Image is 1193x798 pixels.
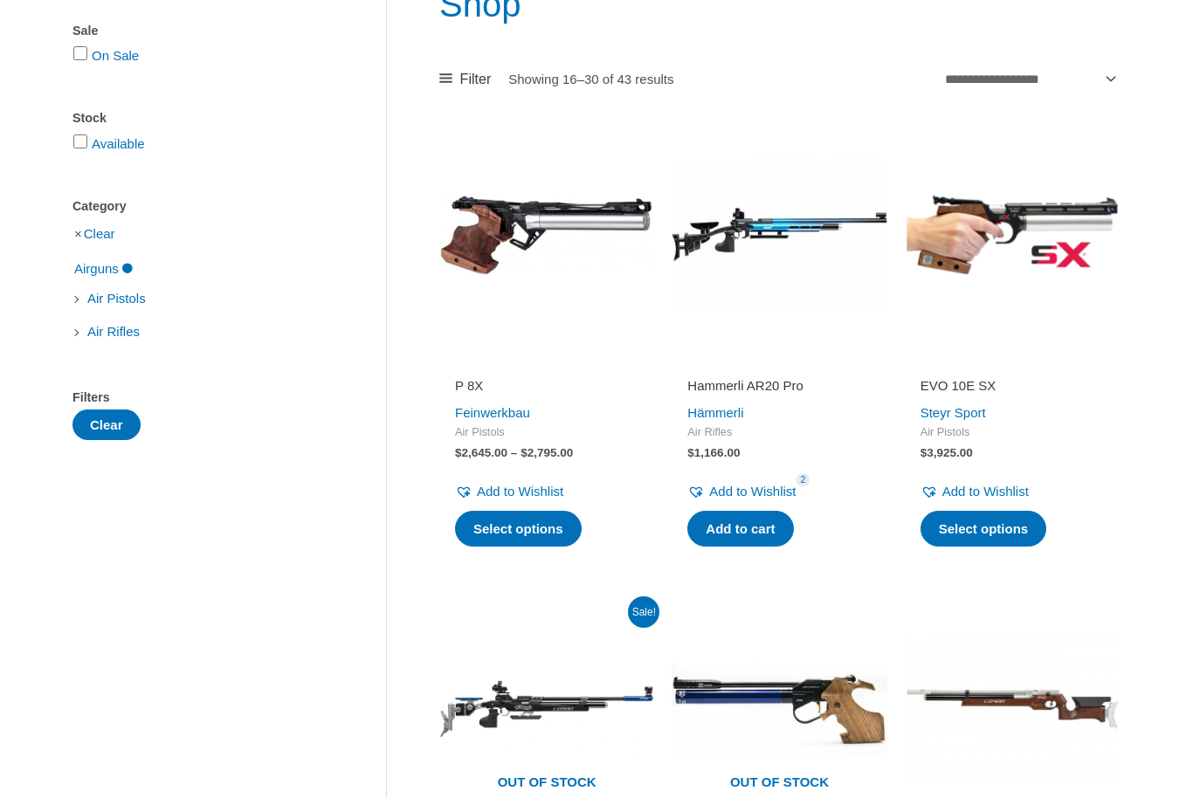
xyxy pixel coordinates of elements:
[86,317,141,347] span: Air Rifles
[921,479,1029,504] a: Add to Wishlist
[511,446,518,459] span: –
[439,66,491,93] a: Filter
[72,106,334,131] div: Stock
[508,72,673,86] p: Showing 16–30 of 43 results
[439,127,654,342] img: P 8X
[921,511,1047,547] a: Select options for “EVO 10E SX”
[72,385,334,410] div: Filters
[687,446,740,459] bdi: 1,166.00
[521,446,528,459] span: $
[72,409,141,440] button: Clear
[687,479,796,504] a: Add to Wishlist
[86,290,148,305] a: Air Pistols
[72,18,334,44] div: Sale
[455,405,530,420] a: Feinwerkbau
[687,511,793,547] a: Add to cart: “Hammerli AR20 Pro”
[921,377,1104,395] h2: EVO 10E SX
[921,353,1104,374] iframe: Customer reviews powered by Trustpilot
[942,484,1029,499] span: Add to Wishlist
[72,254,121,284] span: Airguns
[72,194,334,219] div: Category
[921,425,1104,440] span: Air Pistols
[477,484,563,499] span: Add to Wishlist
[86,284,148,313] span: Air Pistols
[687,405,743,420] a: Hämmerli
[796,473,810,486] span: 2
[921,377,1104,401] a: EVO 10E SX
[921,446,928,459] span: $
[709,484,796,499] span: Add to Wishlist
[455,479,563,504] a: Add to Wishlist
[455,446,507,459] bdi: 2,645.00
[72,260,134,275] a: Airguns
[687,446,694,459] span: $
[687,377,871,401] a: Hammerli AR20 Pro
[455,511,582,547] a: Select options for “P 8X”
[455,425,638,440] span: Air Pistols
[455,446,462,459] span: $
[73,134,87,148] input: Available
[455,353,638,374] iframe: Customer reviews powered by Trustpilot
[628,596,659,628] span: Sale!
[84,226,115,241] a: Clear
[687,377,871,395] h2: Hammerli AR20 Pro
[921,446,973,459] bdi: 3,925.00
[73,46,87,60] input: On Sale
[455,377,638,395] h2: P 8X
[687,353,871,374] iframe: Customer reviews powered by Trustpilot
[86,323,141,338] a: Air Rifles
[687,425,871,440] span: Air Rifles
[938,64,1120,94] select: Shop order
[521,446,573,459] bdi: 2,795.00
[92,48,139,63] a: On Sale
[672,127,886,342] img: Hämmerli AR20 Pro
[460,66,492,93] span: Filter
[905,127,1120,342] img: EVO 10E SX
[455,377,638,401] a: P 8X
[92,136,145,151] a: Available
[921,405,986,420] a: Steyr Sport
